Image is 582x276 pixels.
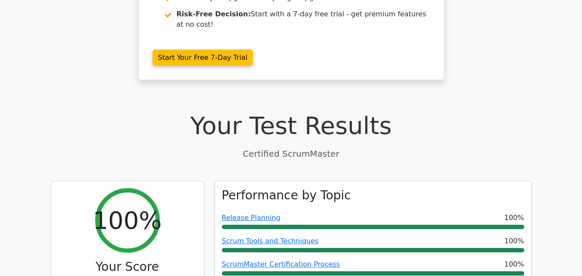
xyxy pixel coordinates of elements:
h1: Your Test Results [51,111,532,140]
span: 100% [504,259,524,270]
span: 100% [504,236,524,246]
a: Start Your Free 7-Day Trial [153,50,253,66]
a: ScrumMaster Certification Process [222,260,340,268]
h3: Performance by Topic [222,188,351,203]
span: 100% [504,213,524,223]
h2: 100% [93,206,162,235]
a: Release Planning [222,214,281,222]
a: Scrum Tools and Techniques [222,237,319,245]
p: Certified ScrumMaster [51,147,532,160]
h3: Your Score [58,260,197,274]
